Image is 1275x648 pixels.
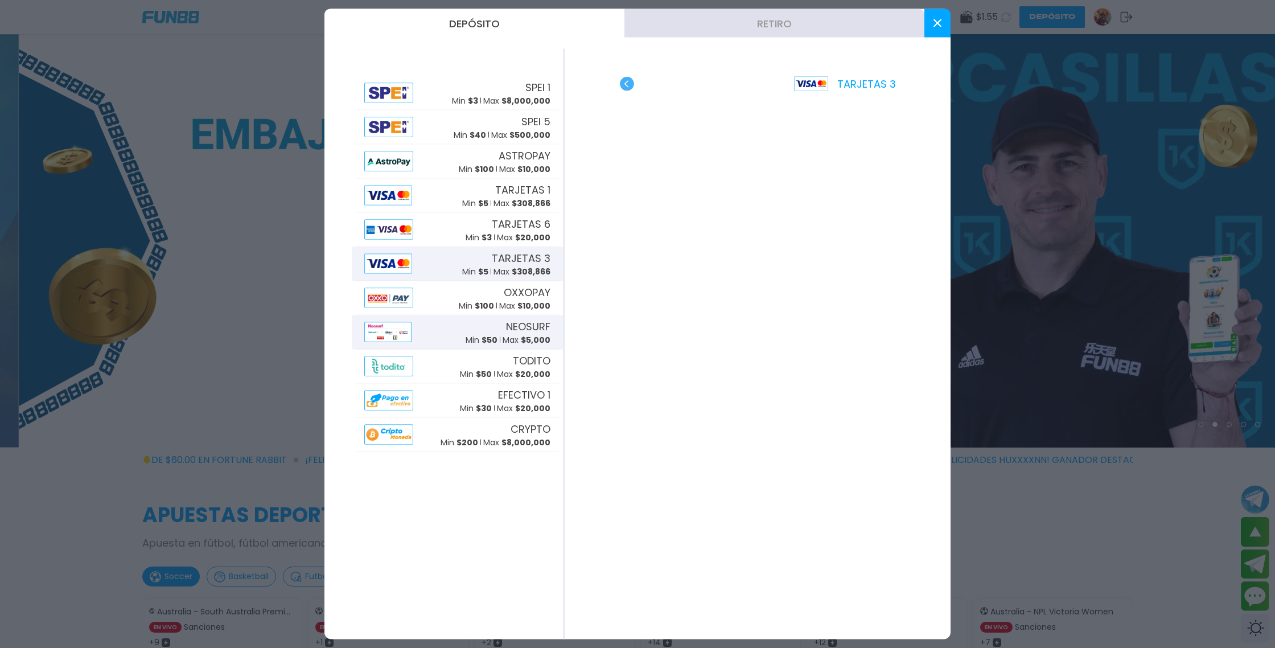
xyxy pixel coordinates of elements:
span: $ 30 [476,402,492,413]
span: $ 3 [468,95,478,106]
span: $ 5,000 [521,334,550,345]
span: $ 200 [456,436,478,448]
span: OXXOPAY [504,284,550,300]
button: AlipayEFECTIVO 1Min $30Max $20,000 [352,384,563,418]
p: Max [499,163,550,175]
img: Alipay [364,254,412,274]
p: Max [497,368,550,380]
p: Max [483,436,550,448]
p: Min [460,402,492,414]
p: Max [503,334,550,346]
span: TARJETAS 3 [492,250,550,265]
span: SPEI 1 [525,79,550,95]
span: $ 308,866 [512,197,550,208]
p: Max [497,231,550,243]
p: Max [483,95,550,106]
span: ASTROPAY [499,147,550,163]
p: TARJETAS 3 [794,76,896,92]
span: $ 100 [475,163,494,174]
img: Alipay [364,322,412,342]
img: Alipay [364,83,413,103]
span: $ 5 [478,265,488,277]
button: AlipayOXXOPAYMin $100Max $10,000 [352,281,563,315]
span: $ 50 [482,334,497,345]
span: SPEI 5 [521,113,550,129]
button: AlipayTARJETAS 6Min $3Max $20,000 [352,213,563,247]
img: Alipay [364,425,413,445]
button: AlipayCRYPTOMin $200Max $8,000,000 [352,418,563,452]
span: $ 8,000,000 [501,95,550,106]
span: EFECTIVO 1 [498,387,550,402]
button: AlipayTARJETAS 3Min $5Max $308,866 [352,247,563,281]
span: CRYPTO [511,421,550,436]
span: TODITO [513,352,550,368]
p: Min [466,231,492,243]
p: Max [493,265,550,277]
button: Depósito [324,9,624,38]
span: $ 20,000 [515,402,550,413]
span: $ 5 [478,197,488,208]
p: Min [459,163,494,175]
img: Alipay [364,186,412,206]
span: $ 100 [475,300,494,311]
button: AlipaySPEI 5Min $40Max $500,000 [352,110,563,145]
span: $ 20,000 [515,231,550,243]
p: Max [497,402,550,414]
span: $ 50 [476,368,492,379]
p: Min [452,95,478,106]
span: $ 10,000 [517,300,550,311]
span: $ 10,000 [517,163,550,174]
button: Retiro [624,9,924,38]
img: Alipay [364,391,413,411]
p: Min [454,129,486,141]
p: Min [441,436,478,448]
span: TARJETAS 6 [492,216,550,231]
img: Platform Logo [794,77,828,91]
button: AlipayNEOSURFMin $50Max $5,000 [352,315,563,350]
p: Min [462,197,488,209]
span: $ 8,000,000 [501,436,550,448]
span: $ 40 [470,129,486,140]
span: $ 308,866 [512,265,550,277]
img: Alipay [364,288,413,308]
p: Max [499,300,550,311]
button: AlipayTARJETAS 1Min $5Max $308,866 [352,179,563,213]
span: NEOSURF [506,318,550,334]
button: AlipayTODITOMin $50Max $20,000 [352,350,563,384]
p: Min [466,334,497,346]
span: $ 500,000 [509,129,550,140]
img: Alipay [364,151,413,171]
p: Min [459,300,494,311]
span: $ 3 [482,231,492,243]
span: TARJETAS 1 [495,182,550,197]
span: $ 20,000 [515,368,550,379]
p: Max [493,197,550,209]
img: Alipay [364,220,413,240]
button: AlipayASTROPAYMin $100Max $10,000 [352,145,563,179]
p: Max [491,129,550,141]
img: Alipay [364,117,413,137]
img: Alipay [364,356,413,376]
p: Min [462,265,488,277]
button: AlipaySPEI 1Min $3Max $8,000,000 [352,76,563,110]
p: Min [460,368,492,380]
